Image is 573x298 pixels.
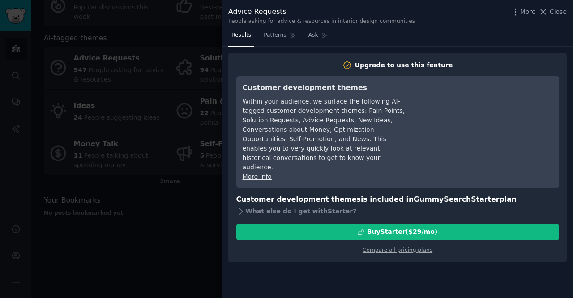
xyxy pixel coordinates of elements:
[550,7,567,17] span: Close
[228,6,415,17] div: Advice Requests
[511,7,536,17] button: More
[228,28,254,47] a: Results
[305,28,331,47] a: Ask
[231,31,251,39] span: Results
[243,82,406,94] h3: Customer development themes
[414,195,499,203] span: GummySearch Starter
[236,205,559,217] div: What else do I get with Starter ?
[243,97,406,172] div: Within your audience, we surface the following AI-tagged customer development themes: Pain Points...
[367,227,437,237] div: Buy Starter ($ 29 /mo )
[236,194,559,205] h3: Customer development themes is included in plan
[419,82,553,150] iframe: YouTube video player
[236,224,559,240] button: BuyStarter($29/mo)
[308,31,318,39] span: Ask
[355,60,453,70] div: Upgrade to use this feature
[539,7,567,17] button: Close
[520,7,536,17] span: More
[228,17,415,26] div: People asking for advice & resources in interior design communities
[243,173,272,180] a: More info
[363,247,432,253] a: Compare all pricing plans
[264,31,286,39] span: Patterns
[261,28,299,47] a: Patterns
